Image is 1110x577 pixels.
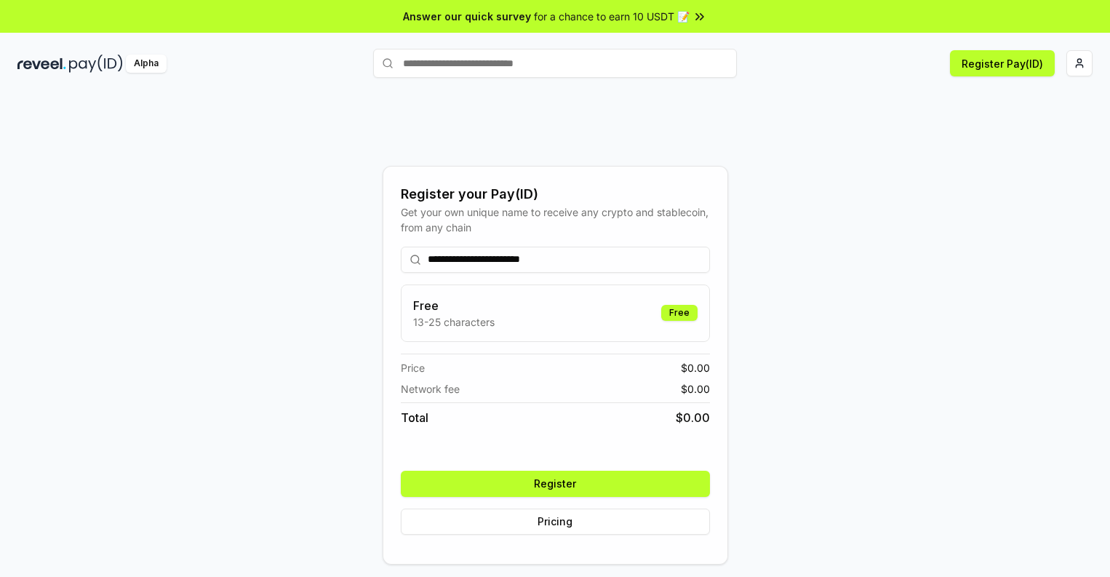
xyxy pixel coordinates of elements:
[17,55,66,73] img: reveel_dark
[126,55,167,73] div: Alpha
[401,509,710,535] button: Pricing
[401,381,460,397] span: Network fee
[69,55,123,73] img: pay_id
[413,314,495,330] p: 13-25 characters
[681,381,710,397] span: $ 0.00
[401,409,428,426] span: Total
[661,305,698,321] div: Free
[534,9,690,24] span: for a chance to earn 10 USDT 📝
[676,409,710,426] span: $ 0.00
[681,360,710,375] span: $ 0.00
[413,297,495,314] h3: Free
[950,50,1055,76] button: Register Pay(ID)
[401,360,425,375] span: Price
[403,9,531,24] span: Answer our quick survey
[401,471,710,497] button: Register
[401,204,710,235] div: Get your own unique name to receive any crypto and stablecoin, from any chain
[401,184,710,204] div: Register your Pay(ID)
